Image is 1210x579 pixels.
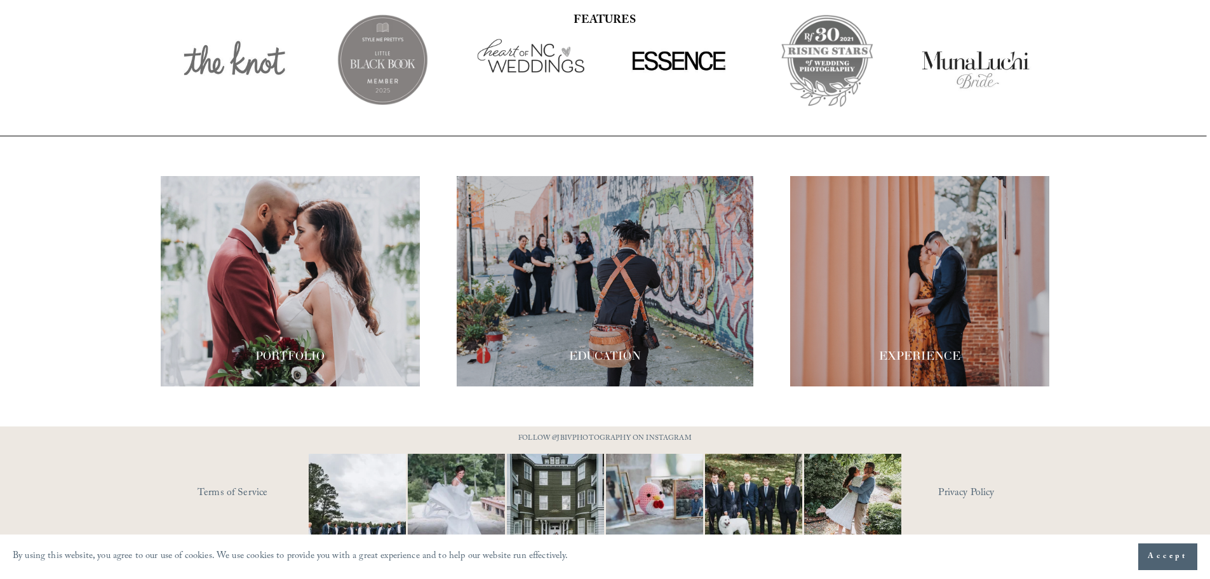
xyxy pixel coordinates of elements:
span: Accept [1148,550,1188,563]
span: EXPERIENCE [879,348,960,363]
span: EDUCATION [569,348,641,363]
strong: FEATURES [574,11,636,31]
span: PORTFOLIO [255,348,325,363]
img: Not every photo needs to be perfectly still, sometimes the best ones are the ones that feel like ... [384,454,530,551]
img: Wideshots aren't just &quot;nice to have,&quot; they're a wedding day essential! 🙌 #Wideshotwedne... [492,454,618,551]
button: Accept [1138,543,1197,570]
a: Terms of Service [198,484,346,503]
a: Privacy Policy [938,484,1049,503]
p: FOLLOW @JBIVPHOTOGRAPHY ON INSTAGRAM [494,432,716,446]
img: Happy #InternationalDogDay to all the pups who have made wedding days, engagement sessions, and p... [681,454,827,551]
p: By using this website, you agree to our use of cookies. We use cookies to provide you with a grea... [13,548,568,566]
img: It&rsquo;s that time of year where weddings and engagements pick up and I get the joy of capturin... [804,438,901,568]
img: This has got to be one of the cutest detail shots I've ever taken for a wedding! 📷 @thewoobles #I... [582,454,728,551]
img: Definitely, not your typical #WideShotWednesday moment. It&rsquo;s all about the suits, the smile... [285,454,431,551]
